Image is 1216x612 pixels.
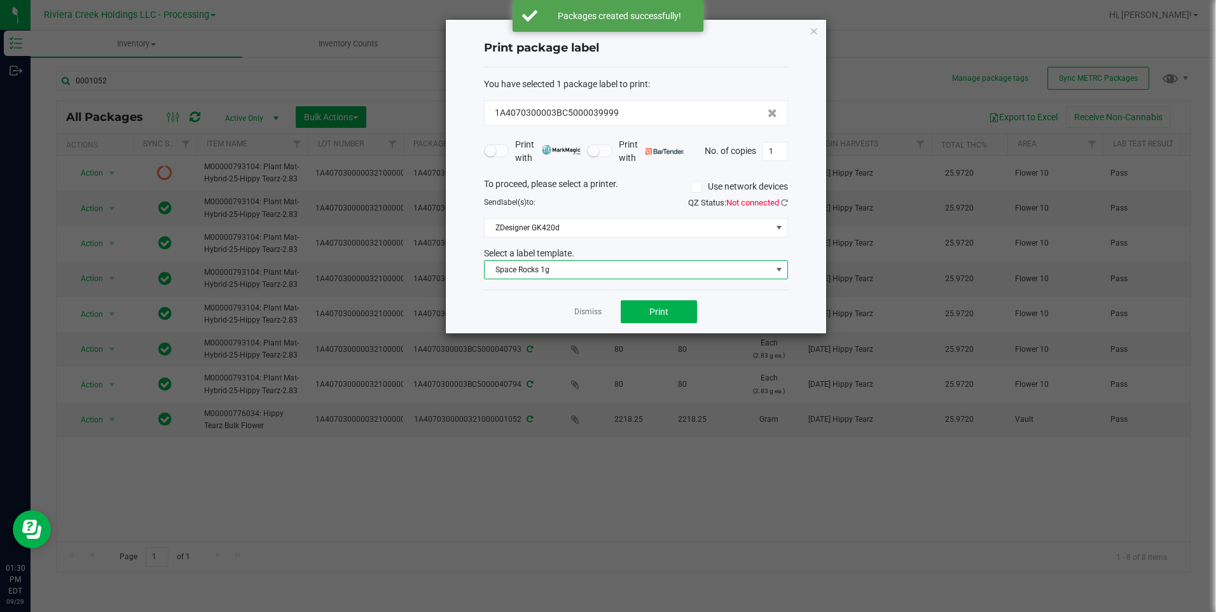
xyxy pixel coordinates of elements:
span: Print with [619,138,684,165]
a: Dismiss [574,307,602,317]
span: QZ Status: [688,198,788,207]
span: You have selected 1 package label to print [484,79,648,89]
div: : [484,78,788,91]
div: Packages created successfully! [544,10,694,22]
span: Print [649,307,668,317]
span: Not connected [726,198,779,207]
span: Space Rocks 1g [485,261,771,279]
button: Print [621,300,697,323]
span: ZDesigner GK420d [485,219,771,237]
span: Print with [515,138,581,165]
div: To proceed, please select a printer. [474,177,798,197]
span: Send to: [484,198,535,207]
span: label(s) [501,198,527,207]
img: mark_magic_cybra.png [542,145,581,155]
iframe: Resource center [13,510,51,548]
img: bartender.png [646,148,684,155]
span: No. of copies [705,145,756,155]
span: 1A4070300003BC5000039999 [495,106,619,120]
h4: Print package label [484,40,788,57]
label: Use network devices [691,180,788,193]
div: Select a label template. [474,247,798,260]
